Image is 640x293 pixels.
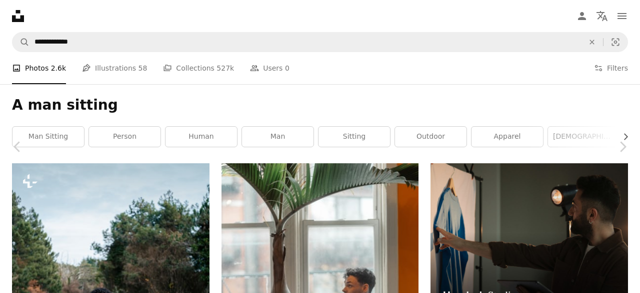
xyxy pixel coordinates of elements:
[603,33,627,52] button: Visual search
[12,96,628,114] h1: A man sitting
[12,33,29,52] button: Search Unsplash
[163,52,234,84] a: Collections 527k
[592,6,612,26] button: Language
[12,32,628,52] form: Find visuals sitewide
[572,6,592,26] a: Log in / Sign up
[605,99,640,195] a: Next
[89,127,160,147] a: person
[165,127,237,147] a: human
[216,63,234,74] span: 527k
[242,127,313,147] a: man
[12,127,84,147] a: man sitting
[250,52,289,84] a: Users 0
[285,63,289,74] span: 0
[612,6,632,26] button: Menu
[12,10,24,22] a: Home — Unsplash
[318,127,390,147] a: sitting
[395,127,466,147] a: outdoor
[138,63,147,74] span: 58
[548,127,619,147] a: [DEMOGRAPHIC_DATA]
[581,33,603,52] button: Clear
[82,52,147,84] a: Illustrations 58
[594,52,628,84] button: Filters
[471,127,543,147] a: apparel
